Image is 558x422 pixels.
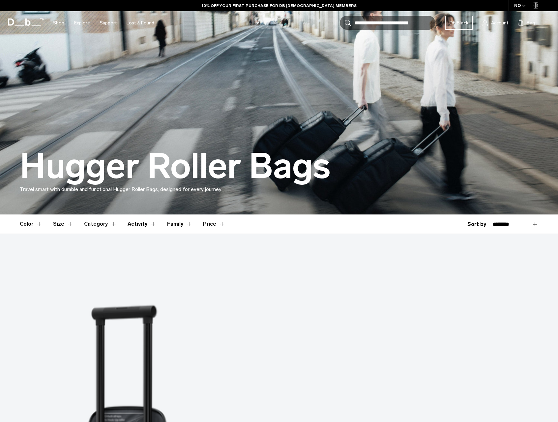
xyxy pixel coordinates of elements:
a: Shop [53,11,64,35]
a: Lost & Found [127,11,154,35]
button: Toggle Filter [20,214,43,234]
h1: Hugger Roller Bags [20,147,331,185]
span: Account [491,19,508,26]
button: Toggle Price [203,214,225,234]
a: 10% OFF YOUR FIRST PURCHASE FOR DB [DEMOGRAPHIC_DATA] MEMBERS [202,3,357,9]
a: Db Black [445,16,473,30]
button: Toggle Filter [53,214,73,234]
a: Explore [74,11,90,35]
button: Bag [518,19,535,27]
span: Bag [527,19,535,26]
a: Support [100,11,117,35]
span: Travel smart with durable and functional Hugger Roller Bags, designed for every journey. [20,186,222,192]
button: Toggle Filter [167,214,192,234]
button: Toggle Filter [84,214,117,234]
button: Toggle Filter [128,214,157,234]
a: Account [483,19,508,27]
nav: Main Navigation [48,11,159,35]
